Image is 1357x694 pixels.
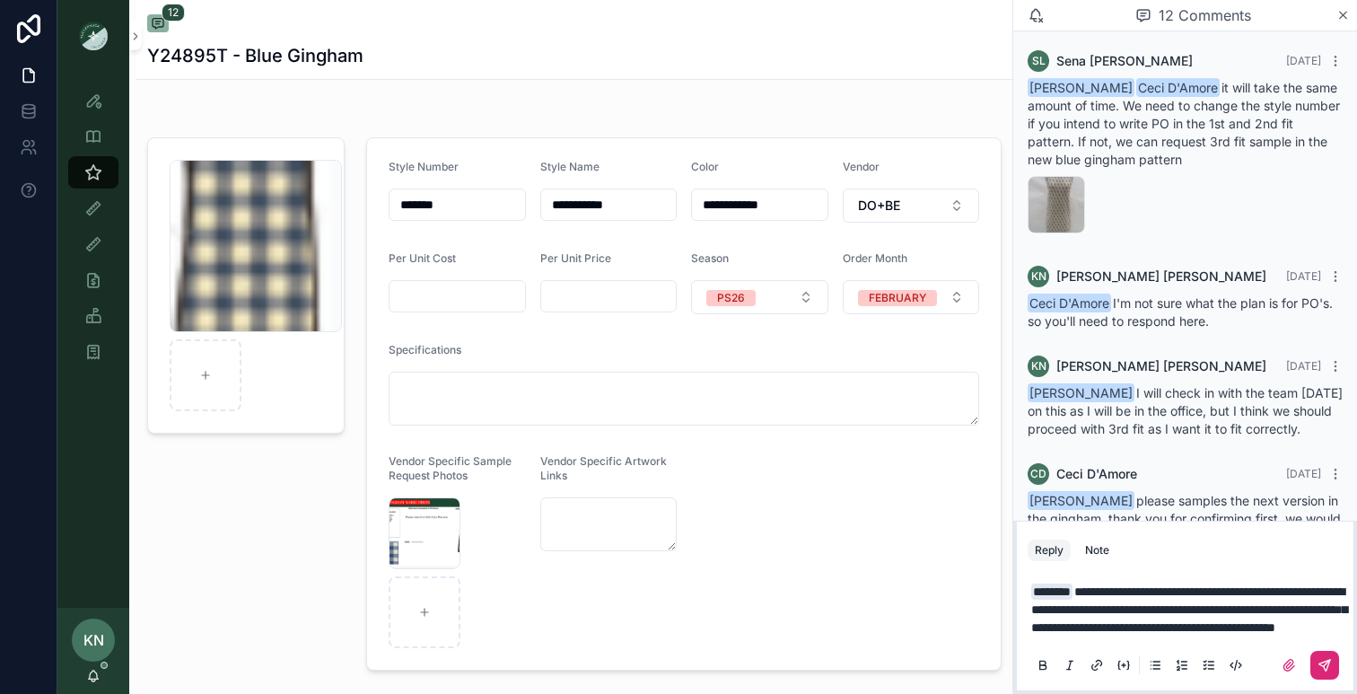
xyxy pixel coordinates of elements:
[1028,294,1111,312] span: Ceci D'Amore
[843,189,980,223] button: Select Button
[1078,540,1116,561] button: Note
[717,290,745,306] div: PS26
[1286,467,1321,480] span: [DATE]
[1031,269,1046,284] span: KN
[843,280,980,314] button: Select Button
[1056,465,1137,483] span: Ceci D'Amore
[57,72,129,391] div: scrollable content
[1028,385,1343,436] span: I will check in with the team [DATE] on this as I will be in the office, but I think we should pr...
[389,160,459,173] span: Style Number
[540,251,611,265] span: Per Unit Price
[1031,359,1046,373] span: KN
[1286,269,1321,283] span: [DATE]
[540,160,600,173] span: Style Name
[843,160,880,173] span: Vendor
[1030,467,1046,481] span: CD
[1028,540,1071,561] button: Reply
[389,454,512,482] span: Vendor Specific Sample Request Photos
[1085,543,1109,558] div: Note
[1028,78,1134,97] span: [PERSON_NAME]
[843,251,907,265] span: Order Month
[1159,4,1251,26] span: 12 Comments
[1032,54,1046,68] span: SL
[1028,383,1134,402] span: [PERSON_NAME]
[1056,268,1266,286] span: [PERSON_NAME] [PERSON_NAME]
[1056,357,1266,375] span: [PERSON_NAME] [PERSON_NAME]
[1028,295,1333,329] span: I'm not sure what the plan is for PO's. so you'll need to respond here.
[147,14,169,36] button: 12
[1028,80,1340,167] span: it will take the same amount of time. We need to change the style number if you intend to write P...
[389,251,456,265] span: Per Unit Cost
[79,22,108,50] img: App logo
[1286,54,1321,67] span: [DATE]
[869,290,926,306] div: FEBRUARY
[147,43,363,68] h1: Y24895T - Blue Gingham
[162,4,185,22] span: 12
[1136,78,1220,97] span: Ceci D'Amore
[540,454,667,482] span: Vendor Specific Artwork Links
[389,343,461,356] span: Specifications
[1056,52,1193,70] span: Sena [PERSON_NAME]
[691,160,719,173] span: Color
[691,251,729,265] span: Season
[691,280,828,314] button: Select Button
[858,197,900,215] span: DO+BE
[1028,493,1341,544] span: please samples the next version in the gingham. thank you for confirming first. we would like thi...
[83,629,104,651] span: KN
[1286,359,1321,373] span: [DATE]
[1028,491,1134,510] span: [PERSON_NAME]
